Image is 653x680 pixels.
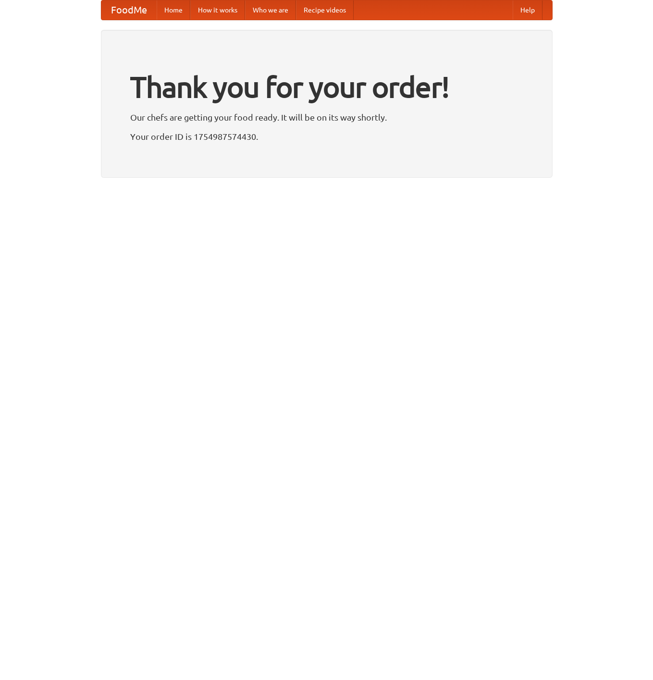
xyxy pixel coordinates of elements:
a: Recipe videos [296,0,354,20]
a: Who we are [245,0,296,20]
a: Home [157,0,190,20]
a: Help [513,0,542,20]
p: Your order ID is 1754987574430. [130,129,523,144]
p: Our chefs are getting your food ready. It will be on its way shortly. [130,110,523,124]
h1: Thank you for your order! [130,64,523,110]
a: How it works [190,0,245,20]
a: FoodMe [101,0,157,20]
